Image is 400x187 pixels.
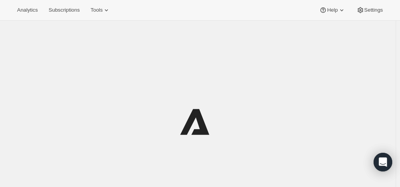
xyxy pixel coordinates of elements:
button: Tools [86,5,115,16]
span: Tools [90,7,103,13]
span: Help [327,7,337,13]
button: Subscriptions [44,5,84,16]
div: Open Intercom Messenger [374,153,392,171]
span: Settings [364,7,383,13]
span: Analytics [17,7,38,13]
button: Analytics [12,5,42,16]
span: Subscriptions [49,7,80,13]
button: Settings [352,5,388,16]
button: Help [315,5,350,16]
